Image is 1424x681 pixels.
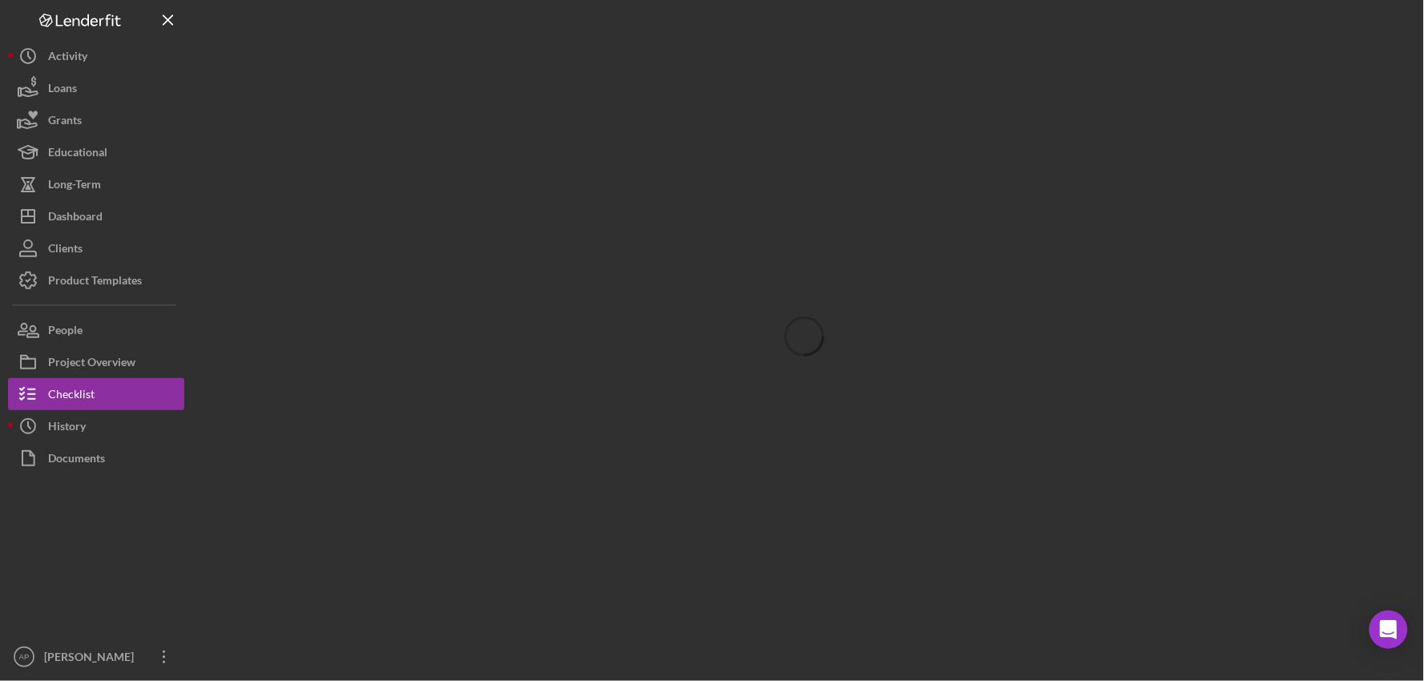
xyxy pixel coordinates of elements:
button: Project Overview [8,346,184,378]
div: [PERSON_NAME] [40,641,144,677]
div: Dashboard [48,200,103,236]
div: Educational [48,136,107,172]
button: Product Templates [8,264,184,296]
button: Loans [8,72,184,104]
button: Documents [8,442,184,474]
text: AP [19,653,30,662]
div: Product Templates [48,264,142,300]
div: Grants [48,104,82,140]
button: Clients [8,232,184,264]
button: Grants [8,104,184,136]
button: Activity [8,40,184,72]
div: Activity [48,40,87,76]
button: History [8,410,184,442]
button: Long-Term [8,168,184,200]
div: History [48,410,86,446]
div: Project Overview [48,346,135,382]
button: Dashboard [8,200,184,232]
div: Loans [48,72,77,108]
div: Checklist [48,378,95,414]
button: Checklist [8,378,184,410]
button: People [8,314,184,346]
div: Clients [48,232,83,268]
div: People [48,314,83,350]
div: Long-Term [48,168,101,204]
div: Documents [48,442,105,478]
button: Educational [8,136,184,168]
div: Open Intercom Messenger [1370,610,1408,649]
button: AP[PERSON_NAME] [8,641,184,673]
